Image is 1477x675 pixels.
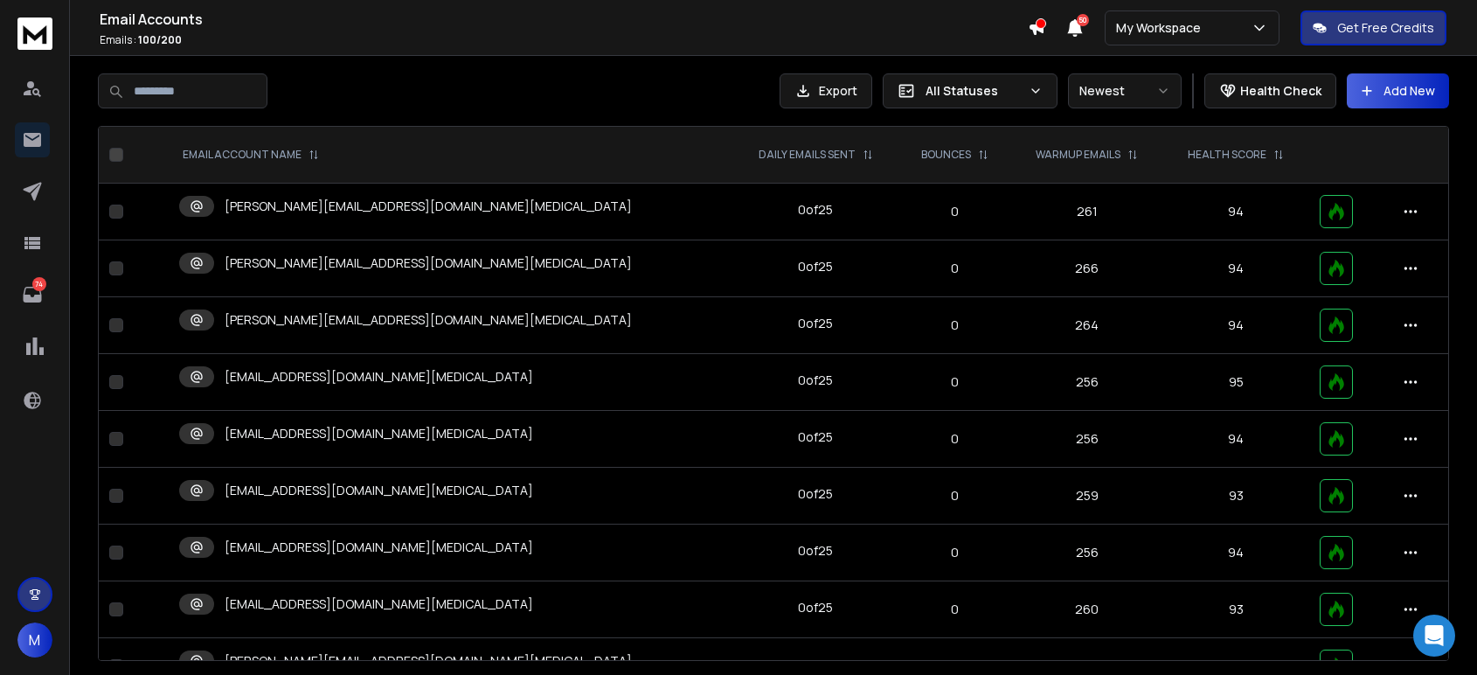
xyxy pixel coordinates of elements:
button: M [17,623,52,658]
p: BOUNCES [921,148,971,162]
p: My Workspace [1116,19,1208,37]
td: 94 [1163,297,1308,354]
p: [EMAIL_ADDRESS][DOMAIN_NAME][MEDICAL_DATA] [225,482,533,499]
td: 266 [1010,240,1163,297]
p: 0 [910,373,1001,391]
p: [PERSON_NAME][EMAIL_ADDRESS][DOMAIN_NAME][MEDICAL_DATA] [225,652,632,670]
p: [EMAIL_ADDRESS][DOMAIN_NAME][MEDICAL_DATA] [225,425,533,442]
p: 0 [910,317,1001,334]
button: Newest [1068,73,1182,108]
td: 94 [1163,525,1308,581]
td: 95 [1163,354,1308,411]
td: 256 [1010,354,1163,411]
td: 94 [1163,411,1308,468]
button: Add New [1347,73,1449,108]
p: [PERSON_NAME][EMAIL_ADDRESS][DOMAIN_NAME][MEDICAL_DATA] [225,198,632,215]
div: EMAIL ACCOUNT NAME [183,148,319,162]
p: 0 [910,260,1001,277]
td: 94 [1163,184,1308,240]
div: 0 of 25 [798,258,833,275]
p: [EMAIL_ADDRESS][DOMAIN_NAME][MEDICAL_DATA] [225,595,533,613]
span: 50 [1077,14,1089,26]
p: Get Free Credits [1337,19,1434,37]
p: 0 [910,430,1001,448]
td: 256 [1010,411,1163,468]
td: 93 [1163,581,1308,638]
td: 260 [1010,581,1163,638]
h1: Email Accounts [100,9,1028,30]
div: 0 of 25 [798,599,833,616]
img: logo [17,17,52,50]
p: 0 [910,487,1001,505]
p: [PERSON_NAME][EMAIL_ADDRESS][DOMAIN_NAME][MEDICAL_DATA] [225,254,632,272]
td: 94 [1163,240,1308,297]
td: 264 [1010,297,1163,354]
p: 0 [910,203,1001,220]
td: 256 [1010,525,1163,581]
p: 74 [32,277,46,291]
p: WARMUP EMAILS [1036,148,1120,162]
p: DAILY EMAILS SENT [759,148,856,162]
span: 100 / 200 [138,32,182,47]
div: Open Intercom Messenger [1413,615,1455,657]
button: Health Check [1204,73,1336,108]
p: 0 [910,544,1001,561]
div: 0 of 25 [798,315,833,332]
button: Export [780,73,872,108]
p: HEALTH SCORE [1188,148,1266,162]
div: 0 of 25 [798,428,833,446]
td: 259 [1010,468,1163,525]
p: All Statuses [926,82,1022,100]
div: 0 of 25 [798,201,833,219]
p: [PERSON_NAME][EMAIL_ADDRESS][DOMAIN_NAME][MEDICAL_DATA] [225,311,632,329]
p: Health Check [1240,82,1321,100]
p: [EMAIL_ADDRESS][DOMAIN_NAME][MEDICAL_DATA] [225,539,533,556]
div: 0 of 25 [798,656,833,673]
div: 0 of 25 [798,542,833,560]
div: 0 of 25 [798,372,833,389]
p: [EMAIL_ADDRESS][DOMAIN_NAME][MEDICAL_DATA] [225,368,533,386]
td: 93 [1163,468,1308,525]
td: 261 [1010,184,1163,240]
p: 0 [910,658,1001,675]
button: Get Free Credits [1300,10,1446,45]
p: Emails : [100,33,1028,47]
div: 0 of 25 [798,485,833,503]
a: 74 [15,277,50,312]
p: 0 [910,601,1001,618]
